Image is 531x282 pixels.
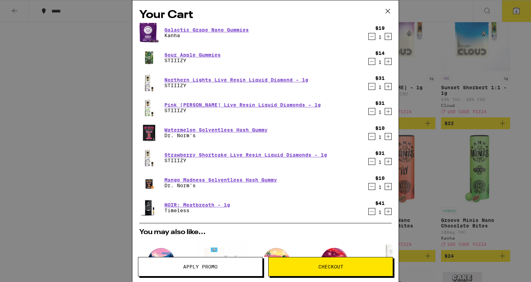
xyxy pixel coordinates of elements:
span: Checkout [318,264,343,269]
a: Watermelon Solventless Hash Gummy [164,127,268,133]
div: $31 [375,150,385,156]
h2: You may also like... [139,229,392,236]
button: Decrement [368,183,375,190]
div: 1 [375,209,385,215]
div: $10 [375,175,385,181]
div: 1 [375,59,385,65]
button: Increment [385,183,392,190]
button: Increment [385,33,392,40]
button: Increment [385,83,392,90]
a: Pink [PERSON_NAME] Live Resin Liquid Diamonds - 1g [164,102,321,108]
p: Dr. Norm's [164,133,268,138]
p: Dr. Norm's [164,183,277,188]
button: Decrement [368,158,375,165]
img: Dr. Norm's - Mango Madness Solventless Hash Gummy [139,173,159,192]
button: Decrement [368,133,375,140]
button: Increment [385,158,392,165]
div: $41 [375,200,385,206]
button: Increment [385,133,392,140]
p: STIIIZY [164,108,321,113]
h2: Your Cart [139,7,392,23]
a: Northern Lights Live Resin Liquid Diamond - 1g [164,77,308,83]
p: Timeless [164,208,230,213]
img: STIIIZY - Strawberry Shortcake Live Resin Liquid Diamonds - 1g [139,148,159,167]
button: Increment [385,208,392,215]
button: Decrement [368,58,375,65]
a: Mango Madness Solventless Hash Gummy [164,177,277,183]
img: STIIIZY - Sour Apple Gummies [139,48,159,67]
div: 1 [375,34,385,40]
div: $31 [375,100,385,106]
button: Decrement [368,83,375,90]
button: Decrement [368,108,375,115]
a: Strawberry Shortcake Live Resin Liquid Diamonds - 1g [164,152,327,158]
div: 1 [375,159,385,165]
a: Sour Apple Gummies [164,52,221,58]
img: STIIIZY - Pink Runtz Live Resin Liquid Diamonds - 1g [139,98,159,117]
p: STIIIZY [164,58,221,63]
div: $19 [375,25,385,31]
button: Apply Promo [138,257,263,276]
div: $31 [375,75,385,81]
div: 1 [375,109,385,115]
div: 1 [375,134,385,140]
button: Decrement [368,208,375,215]
img: Dr. Norm's - Watermelon Solventless Hash Gummy [139,123,159,143]
p: STIIIZY [164,158,327,163]
img: Timeless - NOIR: Meatbreath - 1g [139,198,159,217]
div: $10 [375,125,385,131]
a: NOIR: Meatbreath - 1g [164,202,230,208]
span: Apply Promo [183,264,218,269]
img: Kanha - Galactic Grape Nano Gummies [139,22,159,43]
button: Increment [385,58,392,65]
div: $14 [375,50,385,56]
p: STIIIZY [164,83,308,88]
p: Kanha [164,33,249,38]
a: Galactic Grape Nano Gummies [164,27,249,33]
button: Decrement [368,33,375,40]
button: Checkout [268,257,393,276]
img: STIIIZY - Northern Lights Live Resin Liquid Diamond - 1g [139,73,159,92]
div: 1 [375,84,385,90]
button: Increment [385,108,392,115]
div: 1 [375,184,385,190]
